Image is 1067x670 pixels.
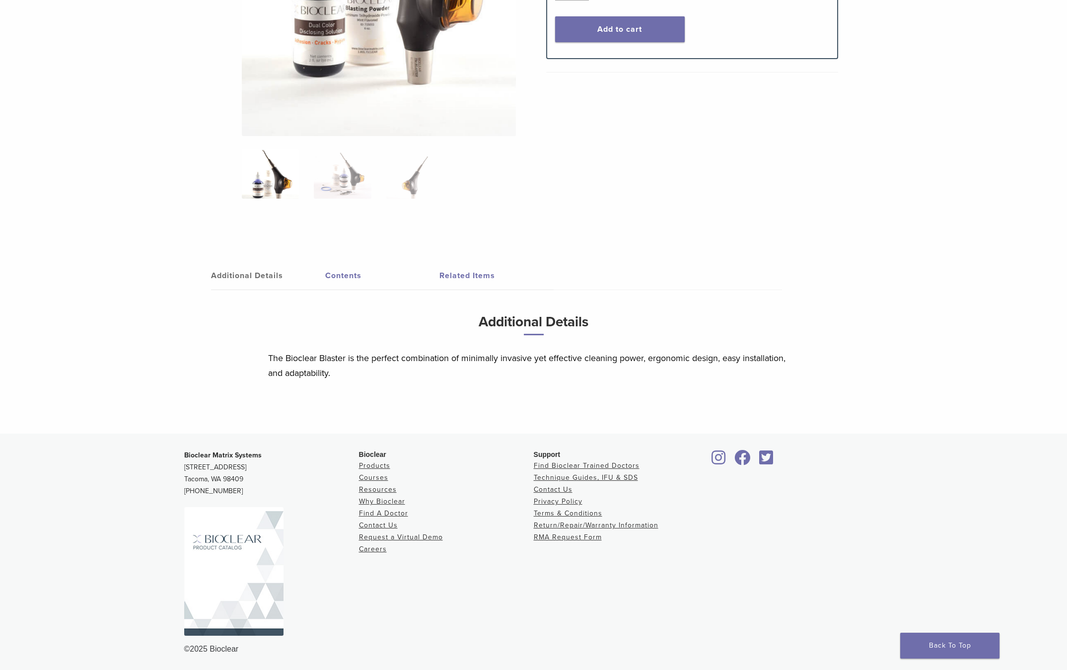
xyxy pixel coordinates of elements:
[534,473,638,482] a: Technique Guides, IFU & SDS
[534,450,561,458] span: Support
[439,262,554,290] a: Related Items
[359,461,390,470] a: Products
[359,521,398,529] a: Contact Us
[268,310,799,343] h3: Additional Details
[555,16,685,42] button: Add to cart
[359,485,397,494] a: Resources
[184,451,262,459] strong: Bioclear Matrix Systems
[211,262,325,290] a: Additional Details
[184,643,883,655] div: ©2025 Bioclear
[359,473,388,482] a: Courses
[359,497,405,506] a: Why Bioclear
[534,533,602,541] a: RMA Request Form
[900,633,999,659] a: Back To Top
[534,497,582,506] a: Privacy Policy
[359,533,443,541] a: Request a Virtual Demo
[359,450,386,458] span: Bioclear
[242,149,299,199] img: Bioclear-Blaster-Kit-Simplified-1-e1548850725122-324x324.jpg
[386,149,443,199] img: Blaster Kit - Image 3
[184,449,359,497] p: [STREET_ADDRESS] Tacoma, WA 98409 [PHONE_NUMBER]
[325,262,439,290] a: Contents
[534,485,572,494] a: Contact Us
[359,545,387,553] a: Careers
[534,521,658,529] a: Return/Repair/Warranty Information
[731,456,754,466] a: Bioclear
[709,456,729,466] a: Bioclear
[534,461,640,470] a: Find Bioclear Trained Doctors
[268,351,799,380] p: The Bioclear Blaster is the perfect combination of minimally invasive yet effective cleaning powe...
[756,456,777,466] a: Bioclear
[534,509,602,518] a: Terms & Conditions
[359,509,408,518] a: Find A Doctor
[314,149,371,199] img: Blaster Kit - Image 2
[184,507,284,636] img: Bioclear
